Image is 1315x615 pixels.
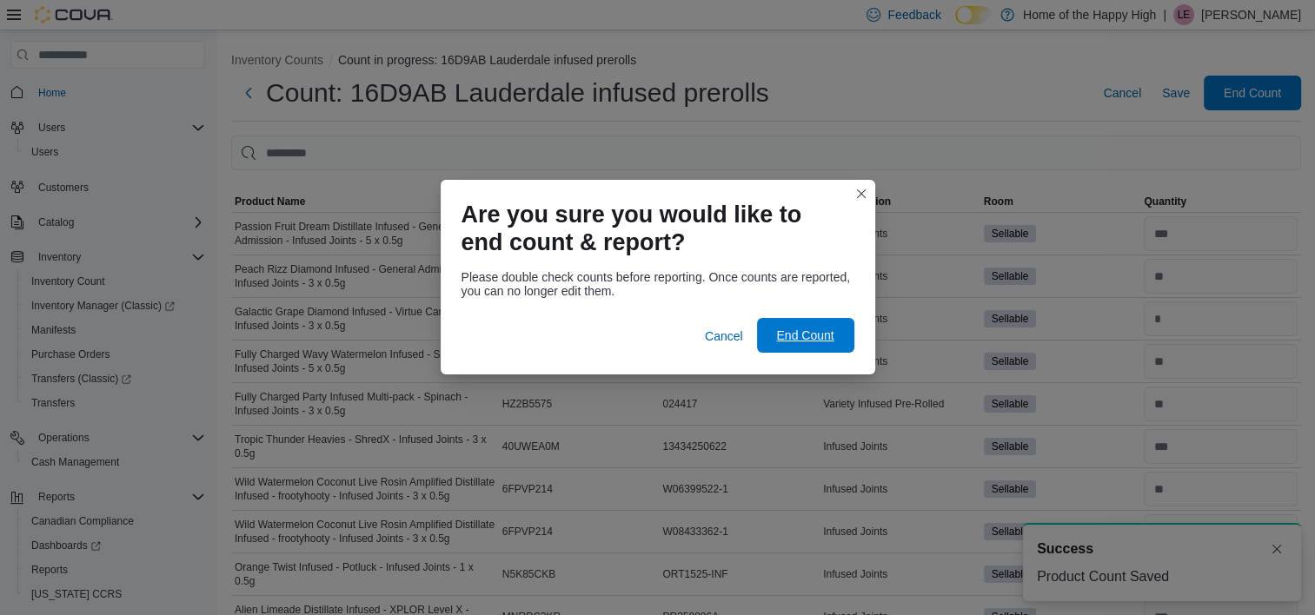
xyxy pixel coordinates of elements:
button: Closes this modal window [851,183,872,204]
button: Cancel [698,319,750,354]
span: End Count [776,327,833,344]
button: End Count [757,318,854,353]
div: Please double check counts before reporting. Once counts are reported, you can no longer edit them. [462,270,854,298]
span: Cancel [705,327,743,345]
h1: Are you sure you would like to end count & report? [462,201,840,256]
